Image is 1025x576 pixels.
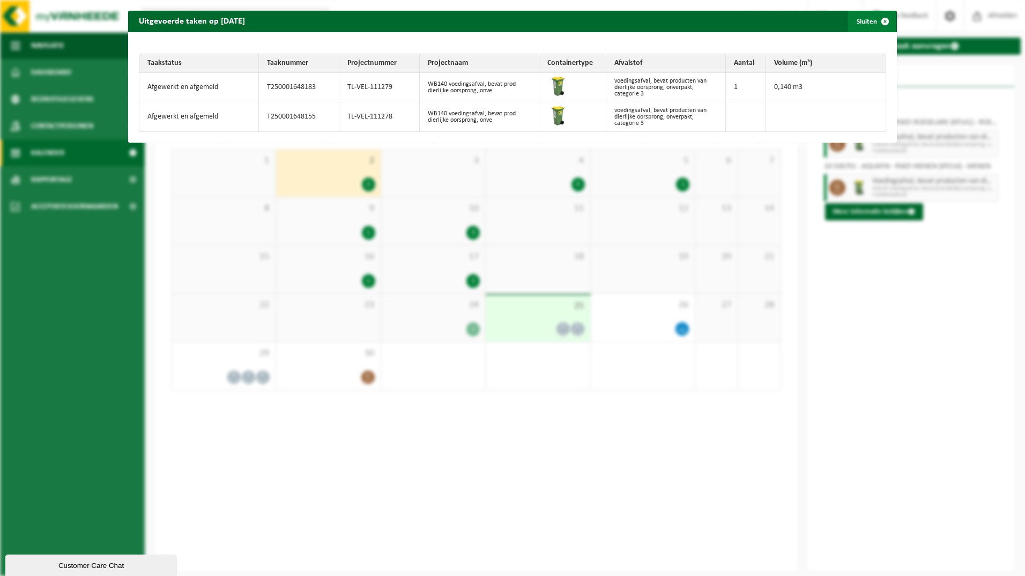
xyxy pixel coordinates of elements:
td: T250001648183 [259,73,339,102]
td: T250001648155 [259,102,339,131]
h2: Uitgevoerde taken op [DATE] [128,11,256,31]
td: WB140 voedingsafval, bevat prod dierlijke oorsprong, onve [420,102,539,131]
td: voedingsafval, bevat producten van dierlijke oorsprong, onverpakt, categorie 3 [606,102,726,131]
th: Taaknummer [259,54,339,73]
button: Sluiten [848,11,896,32]
th: Aantal [726,54,766,73]
iframe: chat widget [5,552,179,576]
td: Afgewerkt en afgemeld [139,73,259,102]
th: Containertype [539,54,606,73]
th: Projectnummer [339,54,420,73]
img: WB-0140-HPE-GN-50 [547,105,569,127]
th: Volume (m³) [766,54,886,73]
td: Afgewerkt en afgemeld [139,102,259,131]
td: voedingsafval, bevat producten van dierlijke oorsprong, onverpakt, categorie 3 [606,73,726,102]
th: Projectnaam [420,54,539,73]
td: WB140 voedingsafval, bevat prod dierlijke oorsprong, onve [420,73,539,102]
img: WB-0140-HPE-GN-50 [547,76,569,97]
td: TL-VEL-111278 [339,102,420,131]
th: Afvalstof [606,54,726,73]
td: 1 [726,73,766,102]
td: TL-VEL-111279 [339,73,420,102]
td: 0,140 m3 [766,73,886,102]
th: Taakstatus [139,54,259,73]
